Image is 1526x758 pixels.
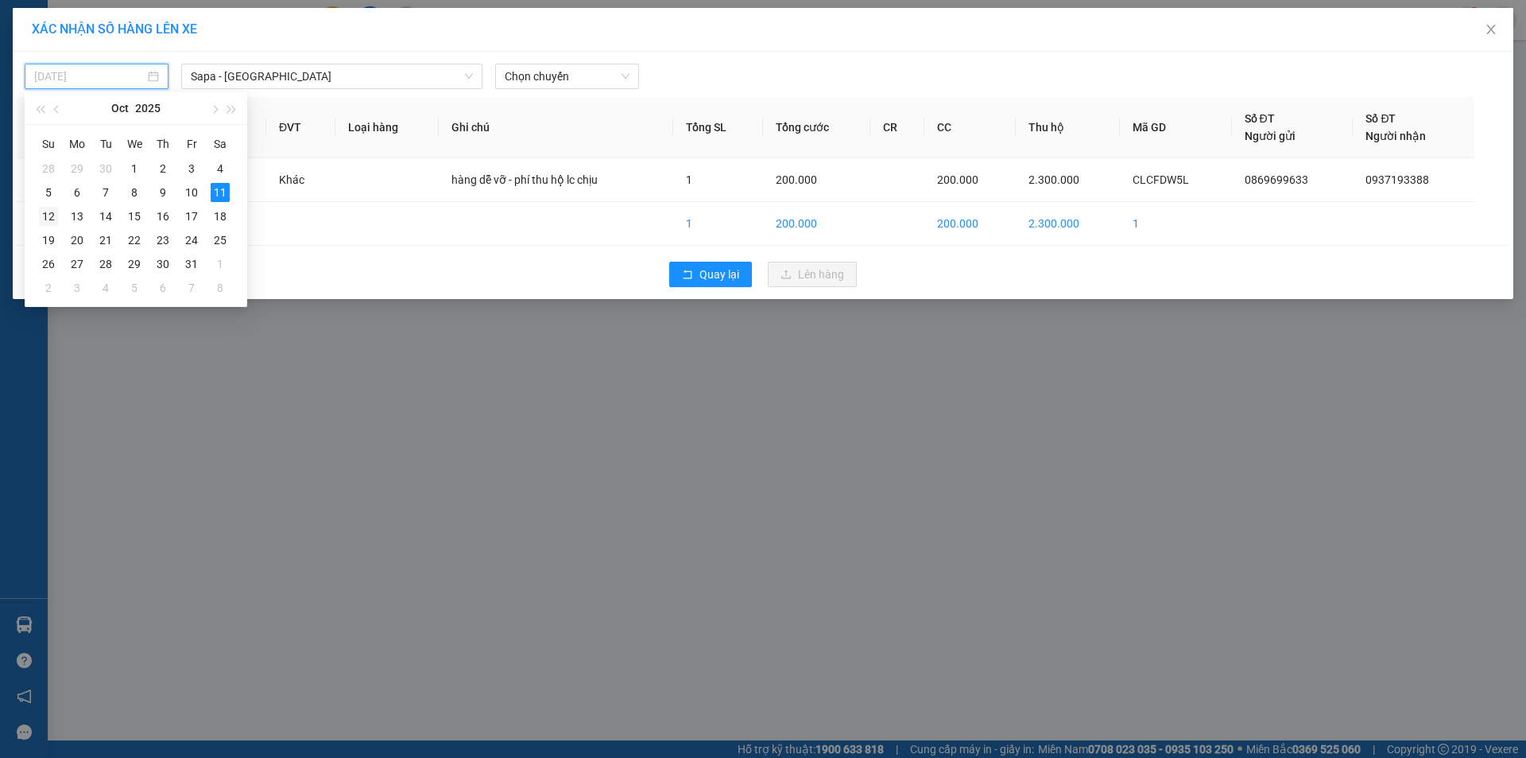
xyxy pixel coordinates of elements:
[63,252,91,276] td: 2025-10-27
[211,183,230,202] div: 11
[63,131,91,157] th: Mo
[266,158,335,202] td: Khác
[177,276,206,300] td: 2025-11-07
[1120,97,1232,158] th: Mã GD
[182,183,201,202] div: 10
[206,228,234,252] td: 2025-10-25
[1133,173,1189,186] span: CLCFDW5L
[96,207,115,226] div: 14
[63,204,91,228] td: 2025-10-13
[451,173,598,186] span: hàng dễ vỡ - phí thu hộ lc chịu
[1365,112,1396,125] span: Số ĐT
[39,255,58,274] div: 26
[669,262,752,287] button: rollbackQuay lại
[39,183,58,202] div: 5
[91,252,120,276] td: 2025-10-28
[206,252,234,276] td: 2025-11-01
[182,231,201,250] div: 24
[1365,173,1429,186] span: 0937193388
[149,157,177,181] td: 2025-10-02
[1245,130,1296,142] span: Người gửi
[1365,130,1426,142] span: Người nhận
[1245,112,1275,125] span: Số ĐT
[63,181,91,204] td: 2025-10-06
[335,97,439,158] th: Loại hàng
[149,131,177,157] th: Th
[96,231,115,250] div: 21
[68,207,87,226] div: 13
[153,255,172,274] div: 30
[120,204,149,228] td: 2025-10-15
[1469,8,1513,52] button: Close
[68,255,87,274] div: 27
[1028,173,1079,186] span: 2.300.000
[120,228,149,252] td: 2025-10-22
[91,131,120,157] th: Tu
[673,202,763,246] td: 1
[91,276,120,300] td: 2025-11-04
[135,92,161,124] button: 2025
[182,207,201,226] div: 17
[96,255,115,274] div: 28
[763,202,870,246] td: 200.000
[924,97,1016,158] th: CC
[34,252,63,276] td: 2025-10-26
[206,157,234,181] td: 2025-10-04
[91,228,120,252] td: 2025-10-21
[34,157,63,181] td: 2025-09-28
[206,181,234,204] td: 2025-10-11
[111,92,129,124] button: Oct
[91,204,120,228] td: 2025-10-14
[686,173,692,186] span: 1
[177,252,206,276] td: 2025-10-31
[464,72,474,81] span: down
[211,207,230,226] div: 18
[153,207,172,226] div: 16
[63,228,91,252] td: 2025-10-20
[34,228,63,252] td: 2025-10-19
[39,207,58,226] div: 12
[120,252,149,276] td: 2025-10-29
[68,231,87,250] div: 20
[182,255,201,274] div: 31
[1016,97,1120,158] th: Thu hộ
[1485,23,1497,36] span: close
[153,231,172,250] div: 23
[1120,202,1232,246] td: 1
[63,276,91,300] td: 2025-11-03
[768,262,857,287] button: uploadLên hàng
[682,269,693,282] span: rollback
[763,97,870,158] th: Tổng cước
[34,131,63,157] th: Su
[96,159,115,178] div: 30
[1245,173,1308,186] span: 0869699633
[125,207,144,226] div: 15
[153,278,172,297] div: 6
[182,278,201,297] div: 7
[211,231,230,250] div: 25
[177,157,206,181] td: 2025-10-03
[120,276,149,300] td: 2025-11-05
[870,97,924,158] th: CR
[125,231,144,250] div: 22
[206,204,234,228] td: 2025-10-18
[34,68,145,85] input: 11/10/2025
[177,228,206,252] td: 2025-10-24
[34,181,63,204] td: 2025-10-05
[125,278,144,297] div: 5
[120,157,149,181] td: 2025-10-01
[120,181,149,204] td: 2025-10-08
[937,173,978,186] span: 200.000
[673,97,763,158] th: Tổng SL
[182,159,201,178] div: 3
[17,97,79,158] th: STT
[699,266,739,283] span: Quay lại
[91,181,120,204] td: 2025-10-07
[96,278,115,297] div: 4
[68,278,87,297] div: 3
[206,131,234,157] th: Sa
[149,252,177,276] td: 2025-10-30
[177,131,206,157] th: Fr
[63,157,91,181] td: 2025-09-29
[153,159,172,178] div: 2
